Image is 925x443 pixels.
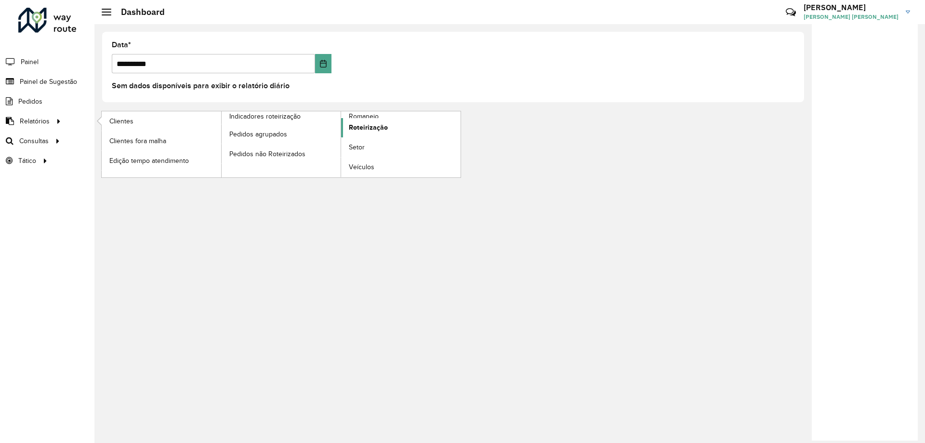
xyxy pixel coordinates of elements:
[349,122,388,133] span: Roteirização
[341,138,461,157] a: Setor
[349,162,374,172] span: Veículos
[341,118,461,137] a: Roteirização
[20,77,77,87] span: Painel de Sugestão
[112,80,290,92] label: Sem dados disponíveis para exibir o relatório diário
[222,124,341,144] a: Pedidos agrupados
[21,57,39,67] span: Painel
[804,13,899,21] span: [PERSON_NAME] [PERSON_NAME]
[102,131,221,150] a: Clientes fora malha
[229,111,301,121] span: Indicadores roteirização
[102,111,221,131] a: Clientes
[222,144,341,163] a: Pedidos não Roteirizados
[109,156,189,166] span: Edição tempo atendimento
[804,3,899,12] h3: [PERSON_NAME]
[222,111,461,177] a: Romaneio
[18,96,42,107] span: Pedidos
[102,151,221,170] a: Edição tempo atendimento
[780,2,801,23] a: Contato Rápido
[315,54,332,73] button: Choose Date
[111,7,165,17] h2: Dashboard
[102,111,341,177] a: Indicadores roteirização
[229,149,305,159] span: Pedidos não Roteirizados
[19,136,49,146] span: Consultas
[109,116,133,126] span: Clientes
[112,39,131,51] label: Data
[349,111,379,121] span: Romaneio
[229,129,287,139] span: Pedidos agrupados
[20,116,50,126] span: Relatórios
[109,136,166,146] span: Clientes fora malha
[349,142,365,152] span: Setor
[18,156,36,166] span: Tático
[341,158,461,177] a: Veículos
